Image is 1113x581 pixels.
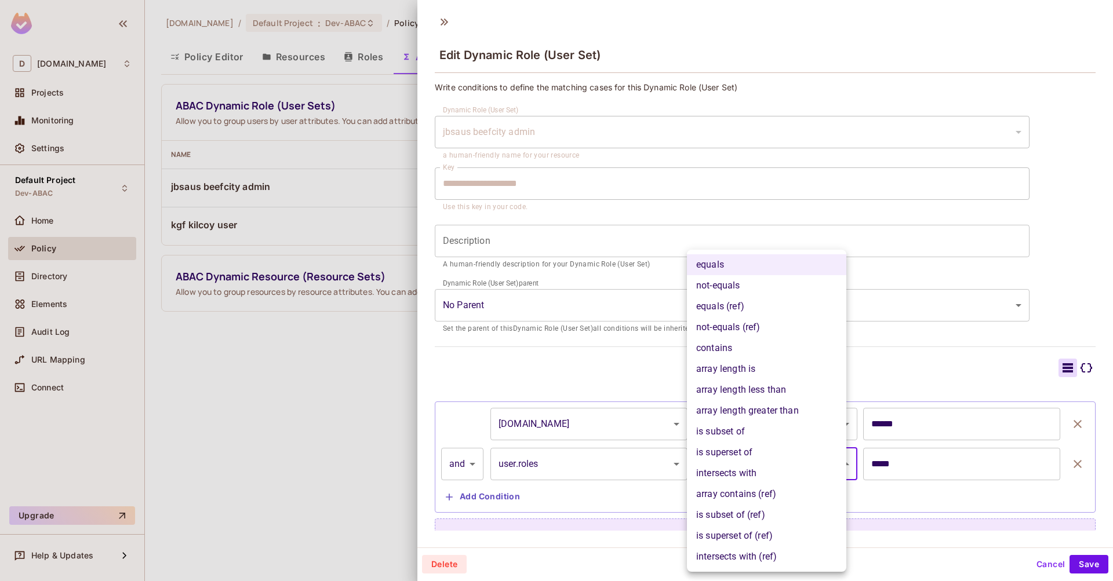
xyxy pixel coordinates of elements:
li: contains [687,338,846,359]
li: not-equals (ref) [687,317,846,338]
li: equals (ref) [687,296,846,317]
li: is superset of [687,442,846,463]
li: array length greater than [687,400,846,421]
li: array length is [687,359,846,379]
li: array contains (ref) [687,484,846,505]
li: intersects with (ref) [687,546,846,567]
li: not-equals [687,275,846,296]
li: equals [687,254,846,275]
li: array length less than [687,379,846,400]
li: is superset of (ref) [687,525,846,546]
li: intersects with [687,463,846,484]
li: is subset of [687,421,846,442]
li: is subset of (ref) [687,505,846,525]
